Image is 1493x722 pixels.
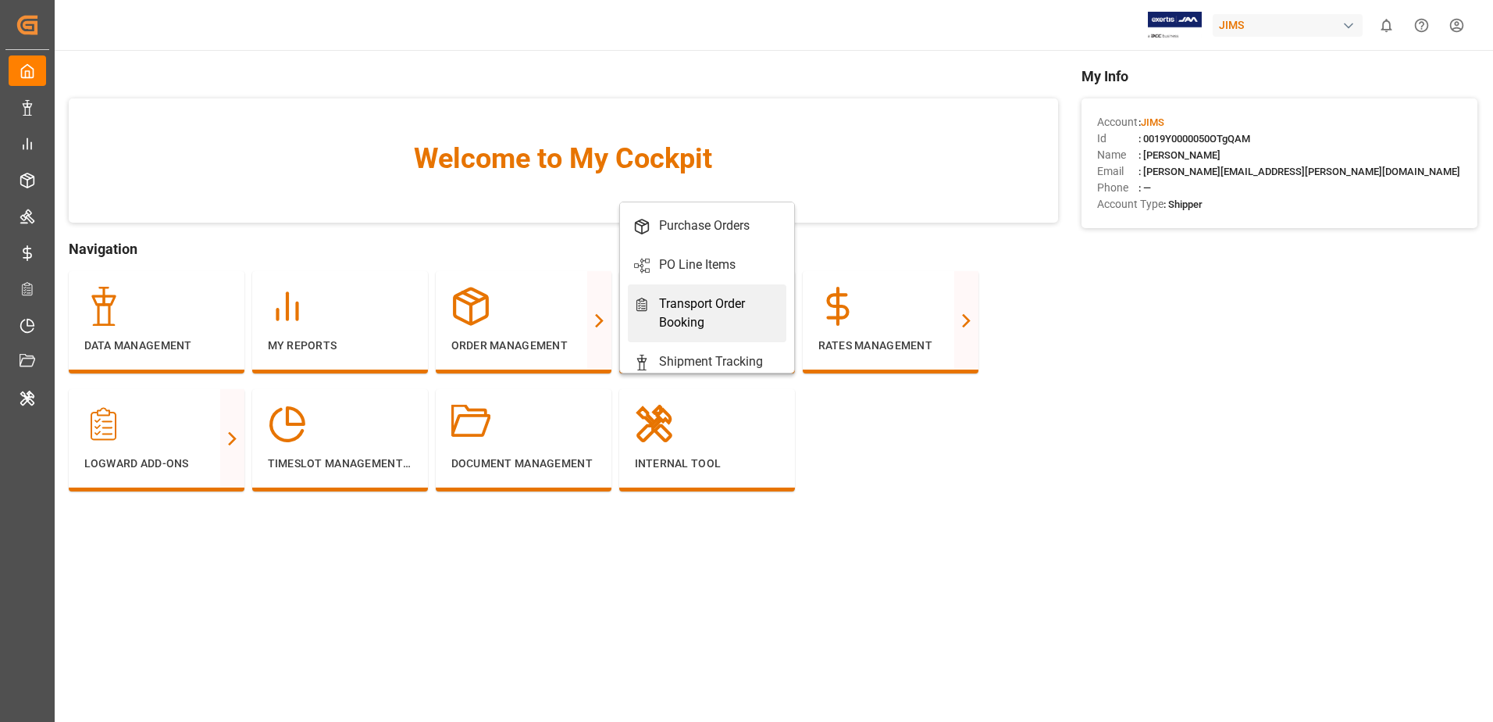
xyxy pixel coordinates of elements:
[628,342,786,381] a: Shipment Tracking
[1138,133,1250,145] span: : 0019Y0000050OTgQAM
[659,295,780,332] div: Transport Order Booking
[1369,8,1404,43] button: show 0 new notifications
[1097,147,1138,163] span: Name
[818,338,963,354] p: Rates Management
[1404,8,1439,43] button: Help Center
[659,256,736,274] div: PO Line Items
[1213,10,1369,40] button: JIMS
[84,338,229,354] p: Data Management
[1148,12,1202,39] img: Exertis%20JAM%20-%20Email%20Logo.jpg_1722504956.jpg
[1138,166,1460,177] span: : [PERSON_NAME][EMAIL_ADDRESS][PERSON_NAME][DOMAIN_NAME]
[1138,116,1164,128] span: :
[628,284,786,342] a: Transport Order Booking
[1081,66,1477,87] span: My Info
[1163,198,1203,210] span: : Shipper
[628,206,786,245] a: Purchase Orders
[659,352,763,371] div: Shipment Tracking
[451,456,596,472] p: Document Management
[659,216,750,235] div: Purchase Orders
[1138,182,1151,194] span: : —
[451,338,596,354] p: Order Management
[1097,180,1138,196] span: Phone
[84,456,229,472] p: Logward Add-ons
[1138,149,1220,161] span: : [PERSON_NAME]
[1213,14,1363,37] div: JIMS
[1141,116,1164,128] span: JIMS
[1097,196,1163,213] span: Account Type
[1097,163,1138,180] span: Email
[69,238,1058,259] span: Navigation
[1097,114,1138,130] span: Account
[268,338,412,354] p: My Reports
[635,456,779,472] p: Internal Tool
[100,138,1027,180] span: Welcome to My Cockpit
[268,456,412,472] p: Timeslot Management V2
[628,245,786,284] a: PO Line Items
[1097,130,1138,147] span: Id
